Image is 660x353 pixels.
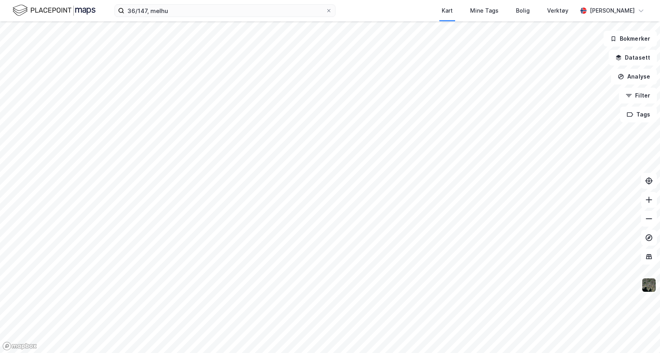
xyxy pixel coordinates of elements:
[609,50,657,66] button: Datasett
[470,6,499,15] div: Mine Tags
[620,107,657,122] button: Tags
[547,6,568,15] div: Verktøy
[621,315,660,353] iframe: Chat Widget
[2,342,37,351] a: Mapbox homepage
[13,4,96,17] img: logo.f888ab2527a4732fd821a326f86c7f29.svg
[611,69,657,84] button: Analyse
[124,5,326,17] input: Søk på adresse, matrikkel, gårdeiere, leietakere eller personer
[621,315,660,353] div: Kontrollprogram for chat
[590,6,635,15] div: [PERSON_NAME]
[619,88,657,103] button: Filter
[641,278,656,293] img: 9k=
[516,6,530,15] div: Bolig
[604,31,657,47] button: Bokmerker
[442,6,453,15] div: Kart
